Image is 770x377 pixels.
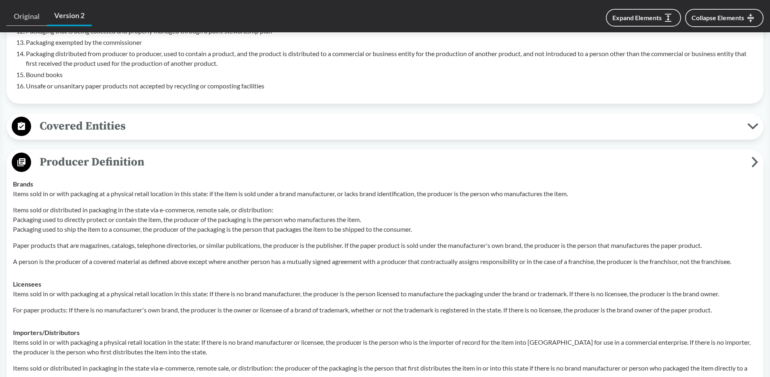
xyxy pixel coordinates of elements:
[26,49,757,68] li: Packaging distributed from producer to producer, used to contain a product, and the product is di...
[606,9,681,27] button: Expand Elements
[13,305,757,315] p: For paper products: If there is no manufacturer's own brand, the producer is the owner or license...
[26,70,757,80] li: Bound books
[6,7,47,26] a: Original
[31,153,751,171] span: Producer Definition
[31,117,747,135] span: Covered Entities
[13,289,757,299] p: Items sold in or with packaging at a physical retail location in this state: If there is no brand...
[9,116,761,137] button: Covered Entities
[47,6,92,26] a: Version 2
[685,9,764,27] button: Collapse Elements
[13,337,757,357] p: Items sold in or with packaging a physical retail location in the state: If there is no brand man...
[13,189,757,199] p: Items sold in or with packaging at a physical retail location in this state: if the item is sold ...
[13,280,41,288] strong: Licensees
[9,152,761,173] button: Producer Definition
[13,241,757,250] p: Paper products that are magazines, catalogs, telephone directories, or similar publications, the ...
[13,205,757,234] p: Items sold or distributed in packaging in the state via e-commerce, remote sale, or distribution:...
[26,81,757,91] li: Unsafe or unsanitary paper products not accepted by recycling or composting facilities
[13,180,33,188] strong: Brands
[26,38,757,47] li: Packaging exempted by the commissioner
[13,329,80,336] strong: Importers/​Distributors
[13,257,757,266] p: A person is the producer of a covered material as defined above except where another person has a...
